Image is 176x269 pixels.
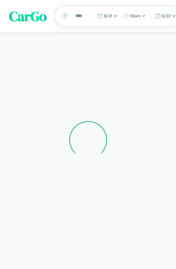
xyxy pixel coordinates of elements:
span: 8 / 22 [162,13,171,18]
button: 10am [121,12,148,20]
span: 10am [130,13,140,18]
span: CarGo [9,7,47,26]
span: 8 / 21 [104,13,112,18]
button: 8/21 [95,12,120,20]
